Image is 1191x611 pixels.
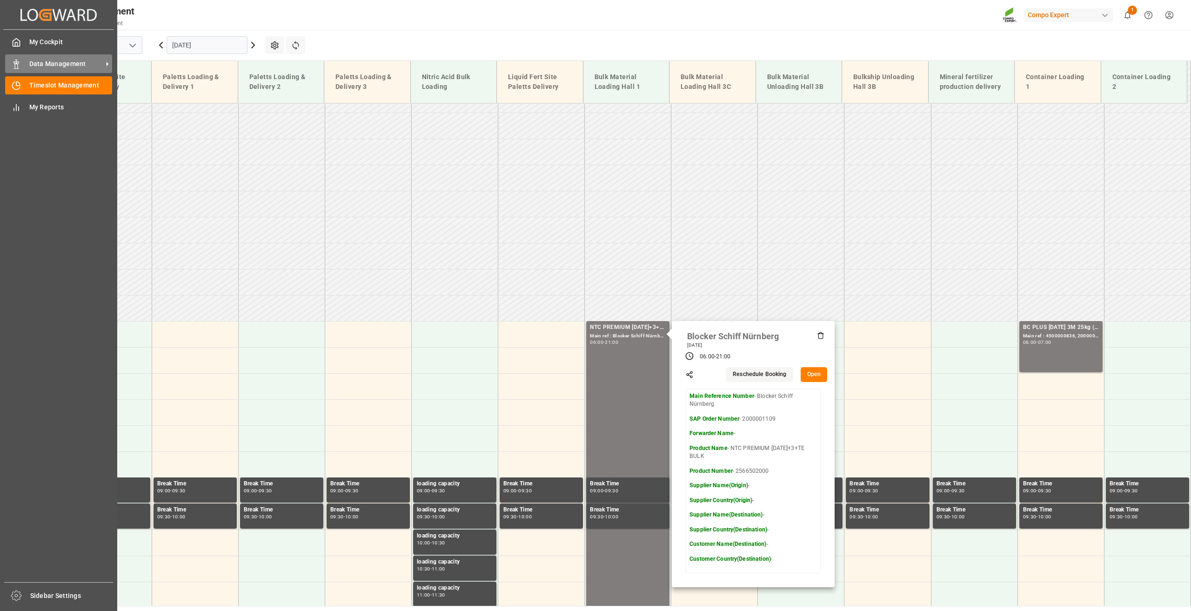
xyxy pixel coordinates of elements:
[603,489,605,493] div: -
[591,68,662,95] div: Bulk Material Loading Hall 1
[345,489,359,493] div: 09:30
[417,541,430,545] div: 10:00
[605,515,618,519] div: 10:00
[689,415,817,423] p: - 2000001109
[1138,5,1159,26] button: Help Center
[1023,515,1037,519] div: 09:30
[30,591,114,601] span: Sidebar Settings
[332,68,403,95] div: Paletts Loading & Delivery 3
[503,479,579,489] div: Break Time
[689,556,771,562] strong: Customer Country(Destination)
[345,515,359,519] div: 10:00
[1110,505,1185,515] div: Break Time
[603,340,605,344] div: -
[1022,68,1093,95] div: Container Loading 1
[937,489,950,493] div: 09:00
[157,479,233,489] div: Break Time
[503,489,517,493] div: 09:00
[1109,68,1180,95] div: Container Loading 2
[159,68,230,95] div: Paletts Loading & Delivery 1
[417,584,493,593] div: loading capacity
[1023,340,1037,344] div: 06:00
[503,515,517,519] div: 09:30
[726,367,793,382] button: Reschedule Booking
[344,515,345,519] div: -
[1123,489,1124,493] div: -
[684,329,782,342] div: Blocker Schiff Nürnberg
[5,33,112,51] a: My Cockpit
[950,515,951,519] div: -
[689,511,817,519] p: -
[590,340,603,344] div: 06:00
[430,567,432,571] div: -
[850,515,863,519] div: 09:30
[1023,323,1099,332] div: BC PLUS [DATE] 3M 25kg (x42) WW;
[689,555,817,564] p: -
[417,593,430,597] div: 11:00
[1036,489,1037,493] div: -
[432,541,445,545] div: 10:30
[863,515,864,519] div: -
[5,76,112,94] a: Timeslot Management
[29,102,113,112] span: My Reports
[1110,479,1185,489] div: Break Time
[418,68,489,95] div: Nitric Acid Bulk Loading
[5,98,112,116] a: My Reports
[330,505,406,515] div: Break Time
[689,467,817,476] p: - 2566502000
[937,479,1012,489] div: Break Time
[689,511,763,518] strong: Supplier Name(Destination)
[244,515,257,519] div: 09:30
[689,526,767,533] strong: Supplier Country(Destination)
[700,353,715,361] div: 06:00
[1038,515,1051,519] div: 10:00
[417,557,493,567] div: loading capacity
[689,526,817,534] p: -
[684,342,824,349] div: [DATE]
[432,567,445,571] div: 11:00
[257,489,258,493] div: -
[246,68,317,95] div: Paletts Loading & Delivery 2
[689,497,817,505] p: -
[590,489,603,493] div: 09:00
[432,489,445,493] div: 09:30
[689,430,734,436] strong: Forwarder Name
[1024,8,1113,22] div: Compo Expert
[1023,489,1037,493] div: 09:00
[865,515,878,519] div: 10:00
[936,68,1007,95] div: Mineral fertilizer production delivery
[590,323,666,332] div: NTC PREMIUM [DATE]+3+TE BULK
[157,489,171,493] div: 09:00
[167,36,248,54] input: DD.MM.YYYY
[689,540,817,549] p: -
[689,393,754,399] strong: Main Reference Number
[244,505,320,515] div: Break Time
[1038,340,1051,344] div: 07:00
[677,68,748,95] div: Bulk Material Loading Hall 3C
[29,37,113,47] span: My Cockpit
[850,479,925,489] div: Break Time
[504,68,575,95] div: Liquid Fert Site Paletts Delivery
[1110,515,1123,519] div: 09:30
[605,340,618,344] div: 21:00
[1003,7,1017,23] img: Screenshot%202023-09-29%20at%2010.02.21.png_1712312052.png
[417,567,430,571] div: 10:30
[689,445,728,451] strong: Product Name
[517,515,518,519] div: -
[590,332,666,340] div: Main ref : Blocker Schiff Nürnberg, 2000001109
[1023,505,1099,515] div: Break Time
[330,489,344,493] div: 09:00
[517,489,518,493] div: -
[715,353,716,361] div: -
[1124,515,1138,519] div: 10:00
[503,505,579,515] div: Break Time
[1038,489,1051,493] div: 09:30
[432,593,445,597] div: 11:30
[1023,332,1099,340] div: Main ref : 4500000836, 2000000788;
[689,468,733,474] strong: Product Number
[430,489,432,493] div: -
[689,392,817,409] p: - Blocker Schiff Nürnberg
[1036,340,1037,344] div: -
[763,68,835,95] div: Bulk Material Unloading Hall 3B
[689,444,817,461] p: - NTC PREMIUM [DATE]+3+TE BULK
